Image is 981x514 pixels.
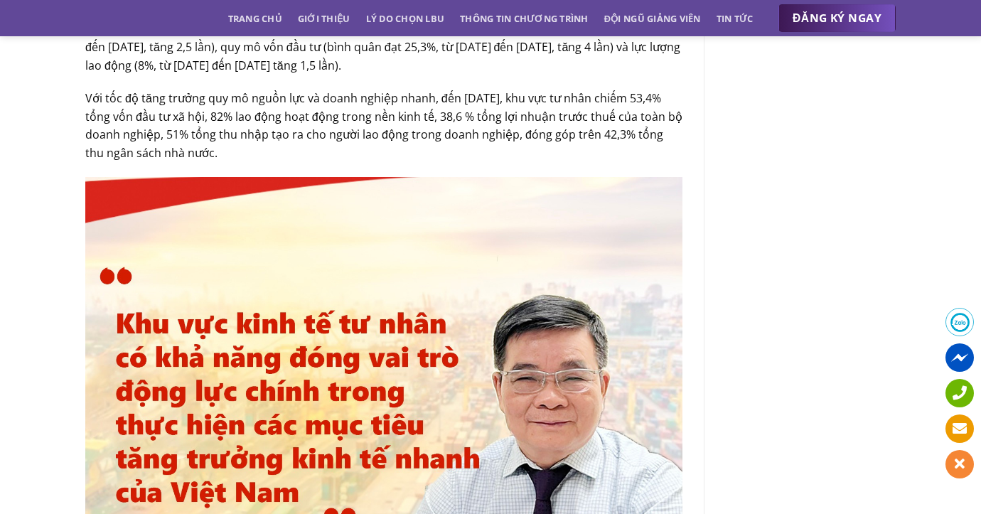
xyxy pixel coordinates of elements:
p: Với tốc độ tăng trưởng quy mô nguồn lực và doanh nghiệp nhanh, đến [DATE], khu vực tư nhân chiếm ... [85,90,682,162]
a: ĐĂNG KÝ NGAY [778,4,896,33]
a: Thông tin chương trình [460,6,589,31]
a: Lý do chọn LBU [366,6,445,31]
a: Tin tức [717,6,754,31]
a: Đội ngũ giảng viên [604,6,701,31]
a: Giới thiệu [298,6,350,31]
a: Trang chủ [228,6,282,31]
span: ĐĂNG KÝ NGAY [793,9,881,27]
